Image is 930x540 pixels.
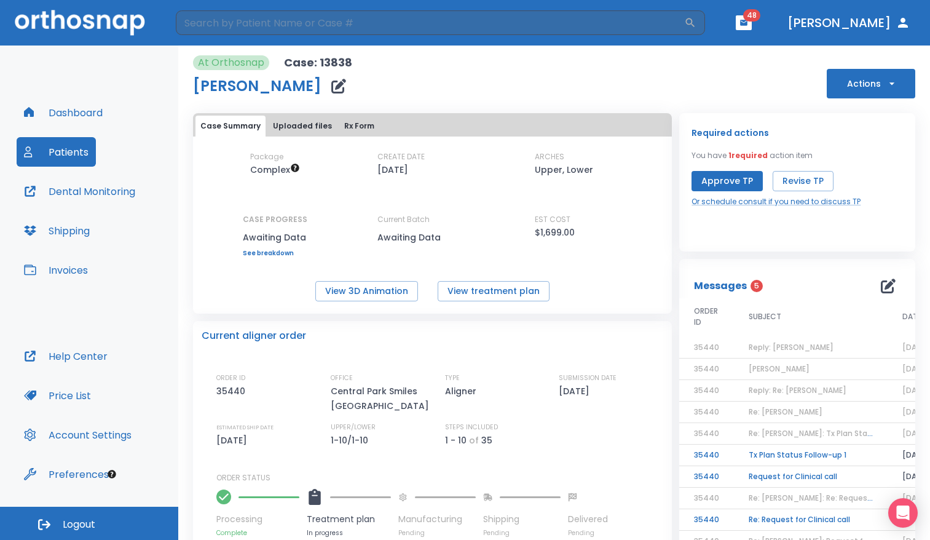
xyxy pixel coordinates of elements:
p: 35440 [216,384,250,399]
button: Uploaded files [268,116,337,137]
p: ORDER STATUS [216,472,663,483]
p: Awaiting Data [377,230,488,245]
p: Processing [216,513,299,526]
button: Dental Monitoring [17,177,143,206]
button: Revise TP [773,171,833,191]
p: [DATE] [559,384,594,399]
button: Actions [827,69,915,98]
p: ORDER ID [216,373,245,384]
p: Complete [216,528,299,538]
p: Treatment plan [307,513,391,526]
p: EST COST [535,214,570,225]
span: 48 [743,9,760,22]
span: [PERSON_NAME] [749,363,810,374]
button: View 3D Animation [315,281,418,301]
span: 5 [751,280,763,292]
a: See breakdown [243,250,307,257]
div: Open Intercom Messenger [888,498,918,528]
span: ORDER ID [694,306,719,328]
button: Case Summary [195,116,266,137]
td: Re: Request for Clinical call [734,509,888,531]
p: Pending [483,528,561,538]
p: In progress [307,528,391,538]
span: [DATE] [902,428,929,439]
span: 35440 [694,407,719,417]
p: 1-10/1-10 [331,433,372,448]
p: Package [250,151,283,162]
button: Account Settings [17,420,139,450]
button: Approve TP [692,171,763,191]
td: 35440 [679,445,734,466]
p: Upper, Lower [535,162,593,177]
p: CREATE DATE [377,151,425,162]
div: Tooltip anchor [106,469,117,480]
p: $1,699.00 [535,225,575,240]
td: Request for Clinical call [734,466,888,488]
button: Preferences [17,459,116,489]
span: [DATE] [902,363,929,374]
input: Search by Patient Name or Case # [176,10,684,35]
span: [DATE] [902,407,929,417]
p: ARCHES [535,151,564,162]
p: Pending [398,528,476,538]
span: SUBJECT [749,311,781,322]
p: Awaiting Data [243,230,307,245]
button: Invoices [17,255,95,285]
button: [PERSON_NAME] [782,12,915,34]
p: OFFICE [331,373,353,384]
p: UPPER/LOWER [331,422,376,433]
p: Aligner [445,384,481,399]
p: 1 - 10 [445,433,467,448]
p: Shipping [483,513,561,526]
button: Price List [17,381,98,410]
span: Up to 50 Steps (100 aligners) [250,164,300,176]
button: View treatment plan [438,281,550,301]
p: 35 [481,433,492,448]
p: Case: 13838 [284,55,352,70]
div: tabs [195,116,669,137]
p: Current aligner order [202,328,306,343]
p: Central Park Smiles [GEOGRAPHIC_DATA] [331,384,435,413]
p: of [469,433,479,448]
span: Logout [63,518,95,531]
p: Pending [568,528,608,538]
span: 35440 [694,363,719,374]
span: [DATE] [902,385,929,395]
td: Tx Plan Status Follow-up 1 [734,445,888,466]
p: TYPE [445,373,460,384]
p: Delivered [568,513,608,526]
p: [DATE] [377,162,408,177]
p: At Orthosnap [198,55,264,70]
p: Current Batch [377,214,488,225]
p: Manufacturing [398,513,476,526]
span: Reply: [PERSON_NAME] [749,342,833,352]
span: 35440 [694,342,719,352]
span: Reply: Re: [PERSON_NAME] [749,385,846,395]
button: Help Center [17,341,115,371]
td: 35440 [679,509,734,531]
button: Dashboard [17,98,110,127]
button: Shipping [17,216,97,245]
button: Rx Form [339,116,379,137]
button: Patients [17,137,96,167]
p: SUBMISSION DATE [559,373,617,384]
span: [DATE] [902,493,929,503]
p: You have action item [692,150,813,161]
p: STEPS INCLUDED [445,422,498,433]
span: DATE [902,311,921,322]
img: Orthosnap [15,10,145,35]
span: 35440 [694,493,719,503]
p: Messages [694,279,747,293]
td: 35440 [679,466,734,488]
span: 35440 [694,428,719,439]
h1: [PERSON_NAME] [193,79,321,93]
p: Required actions [692,125,769,140]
